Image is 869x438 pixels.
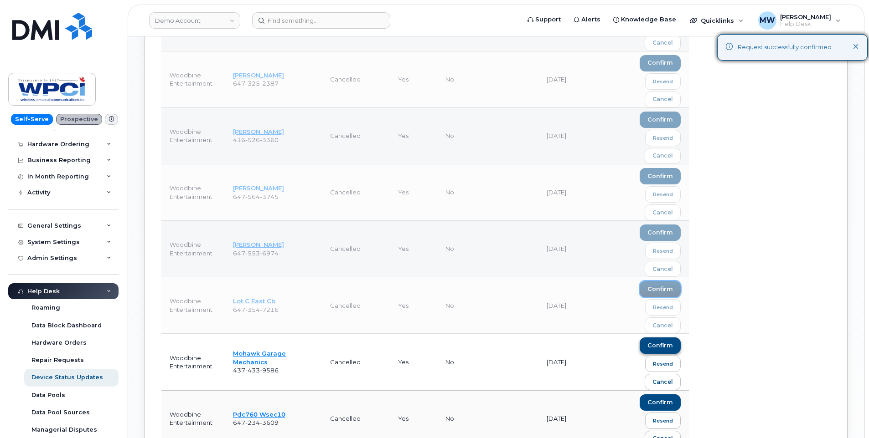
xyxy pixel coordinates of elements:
[652,378,673,386] div: cancel
[149,12,240,29] a: Demo Account
[322,334,390,390] td: Cancelled
[645,356,681,372] button: resend
[260,419,279,426] span: 3609
[645,413,681,429] button: resend
[647,341,673,350] span: confirm
[437,334,538,390] td: No
[245,419,260,426] span: 234
[538,334,622,390] td: [DATE]
[621,15,676,24] span: Knowledge Base
[233,411,285,418] a: Pdc760 Wsec10
[645,374,681,390] a: cancel
[245,367,260,374] span: 433
[161,334,225,390] td: Woodbine Entertainment
[521,10,567,29] a: Support
[607,10,683,29] a: Knowledge Base
[683,11,750,30] div: Quicklinks
[653,417,673,424] span: resend
[233,367,279,374] span: 437
[653,360,673,367] span: resend
[647,398,673,407] span: confirm
[252,12,390,29] input: Find something...
[260,367,279,374] span: 9586
[640,394,681,411] button: confirm
[233,419,279,426] span: 647
[535,15,561,24] span: Support
[390,334,437,390] td: Yes
[233,350,286,366] a: Mohawk Garage Mechanics
[701,17,734,24] span: Quicklinks
[738,43,832,52] div: Request successfully confirmed
[567,10,607,29] a: Alerts
[640,337,681,354] button: confirm
[581,15,600,24] span: Alerts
